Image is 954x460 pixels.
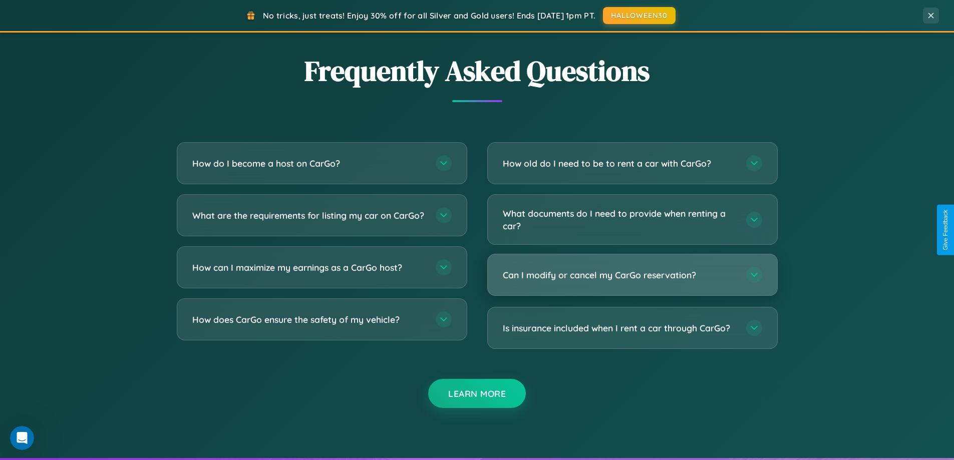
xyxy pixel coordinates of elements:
[10,426,34,450] iframe: Intercom live chat
[263,11,595,21] span: No tricks, just treats! Enjoy 30% off for all Silver and Gold users! Ends [DATE] 1pm PT.
[503,322,736,334] h3: Is insurance included when I rent a car through CarGo?
[603,7,676,24] button: HALLOWEEN30
[192,209,426,222] h3: What are the requirements for listing my car on CarGo?
[192,313,426,326] h3: How does CarGo ensure the safety of my vehicle?
[503,157,736,170] h3: How old do I need to be to rent a car with CarGo?
[428,379,526,408] button: Learn More
[177,52,778,90] h2: Frequently Asked Questions
[503,207,736,232] h3: What documents do I need to provide when renting a car?
[503,269,736,281] h3: Can I modify or cancel my CarGo reservation?
[192,261,426,274] h3: How can I maximize my earnings as a CarGo host?
[192,157,426,170] h3: How do I become a host on CarGo?
[942,210,949,250] div: Give Feedback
